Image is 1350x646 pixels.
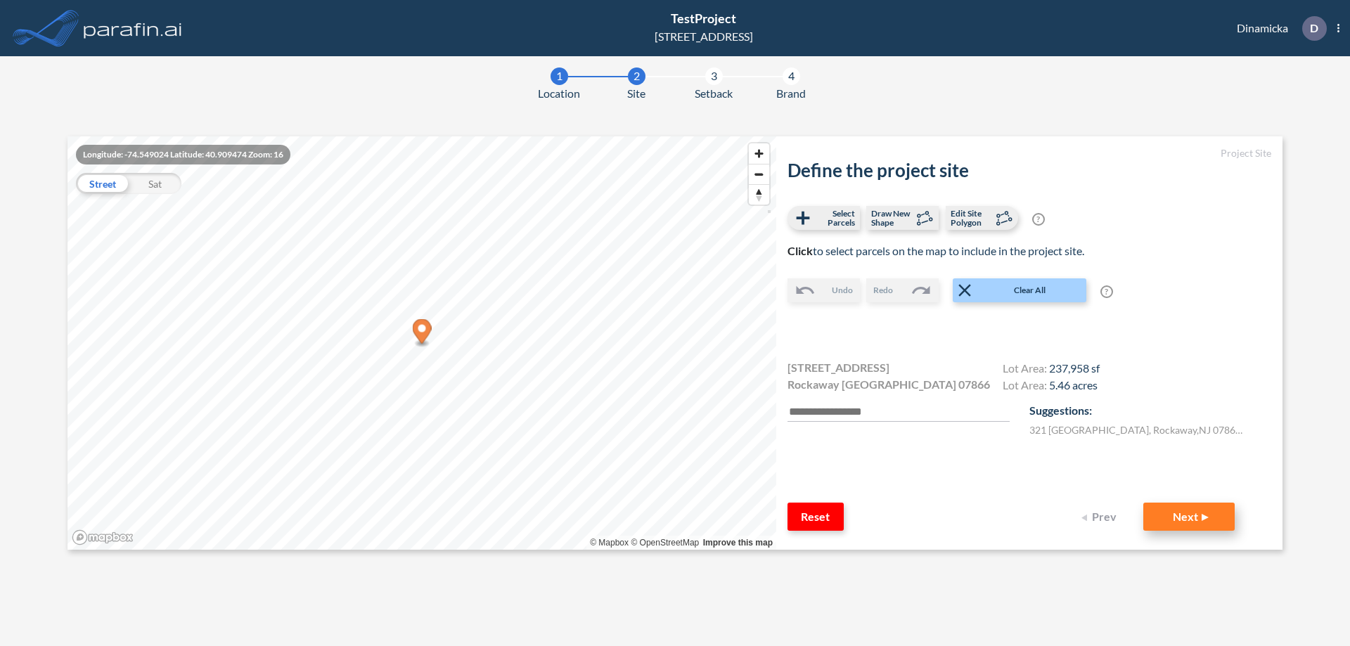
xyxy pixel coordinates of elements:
[703,538,773,548] a: Improve this map
[1100,285,1113,298] span: ?
[67,136,776,550] canvas: Map
[749,164,769,184] button: Zoom out
[951,209,992,227] span: Edit Site Polygon
[776,85,806,102] span: Brand
[787,244,1084,257] span: to select parcels on the map to include in the project site.
[76,173,129,194] div: Street
[787,376,990,393] span: Rockaway [GEOGRAPHIC_DATA] 07866
[1029,402,1271,419] p: Suggestions:
[814,209,855,227] span: Select Parcels
[671,11,736,26] span: TestProject
[1310,22,1318,34] p: D
[1032,213,1045,226] span: ?
[783,67,800,85] div: 4
[628,67,645,85] div: 2
[1216,16,1339,41] div: Dinamicka
[413,319,432,348] div: Map marker
[129,173,181,194] div: Sat
[655,28,753,45] div: [STREET_ADDRESS]
[538,85,580,102] span: Location
[953,278,1086,302] button: Clear All
[1049,378,1098,392] span: 5.46 acres
[1049,361,1100,375] span: 237,958 sf
[1029,422,1247,437] label: 321 [GEOGRAPHIC_DATA] , Rockaway , NJ 07866 , US
[975,284,1085,297] span: Clear All
[695,85,733,102] span: Setback
[627,85,645,102] span: Site
[1143,503,1235,531] button: Next
[551,67,568,85] div: 1
[866,278,939,302] button: Redo
[832,284,853,297] span: Undo
[787,244,813,257] b: Click
[749,185,769,205] span: Reset bearing to north
[76,145,290,164] div: Longitude: -74.549024 Latitude: 40.909474 Zoom: 16
[749,143,769,164] button: Zoom in
[705,67,723,85] div: 3
[787,148,1271,160] h5: Project Site
[873,284,893,297] span: Redo
[631,538,699,548] a: OpenStreetMap
[72,529,134,545] a: Mapbox homepage
[749,184,769,205] button: Reset bearing to north
[1003,361,1100,378] h4: Lot Area:
[787,503,844,531] button: Reset
[787,160,1271,181] h2: Define the project site
[81,14,185,42] img: logo
[787,359,889,376] span: [STREET_ADDRESS]
[787,278,860,302] button: Undo
[590,538,629,548] a: Mapbox
[1073,503,1129,531] button: Prev
[871,209,913,227] span: Draw New Shape
[1003,378,1100,395] h4: Lot Area:
[749,164,769,184] span: Zoom out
